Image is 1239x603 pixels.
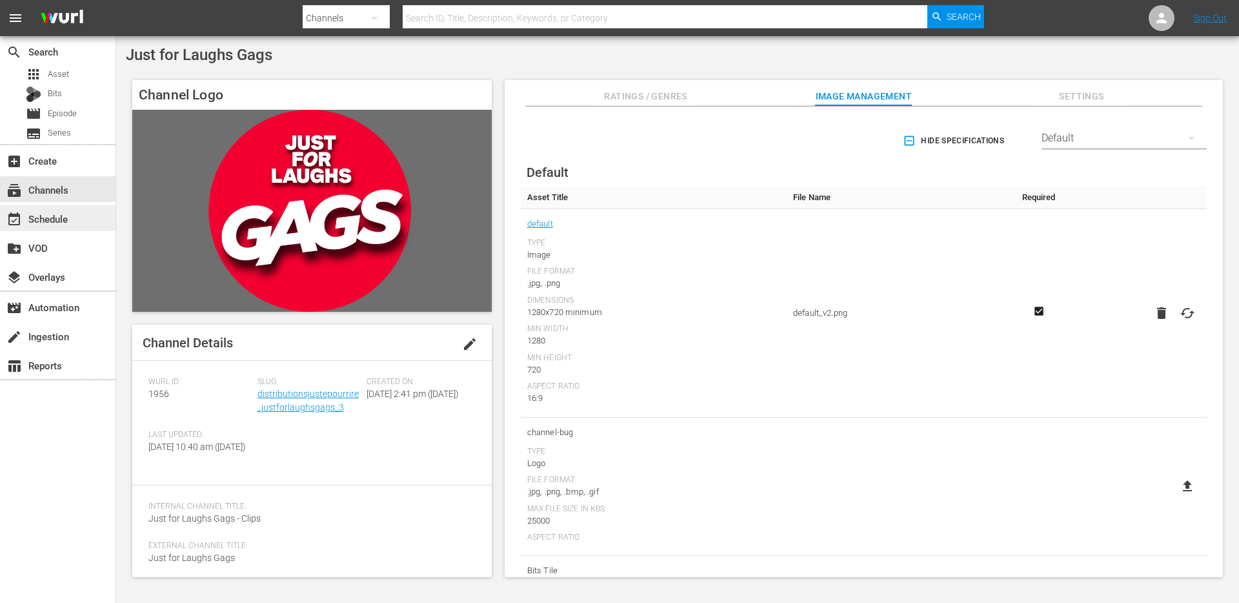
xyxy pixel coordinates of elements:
[527,447,780,457] div: Type
[527,515,780,527] div: 25000
[6,183,22,198] span: Channels
[787,209,1011,418] td: default_v2.png
[527,306,780,319] div: 1280x720 minimum
[132,110,492,312] img: Just for Laughs Gags
[527,277,780,290] div: .jpg, .png
[6,154,22,169] span: Create
[8,10,23,26] span: menu
[527,533,780,543] div: Aspect Ratio
[1031,305,1047,317] svg: Required
[6,358,22,374] span: Reports
[6,270,22,285] span: Overlays
[454,329,485,360] button: edit
[257,377,360,387] span: Slug:
[367,389,459,399] span: [DATE] 2:41 pm ([DATE])
[947,5,981,28] span: Search
[26,126,41,141] span: Series
[26,106,41,121] span: Episode
[527,363,780,376] div: 720
[787,186,1011,209] th: File Name
[527,562,780,579] span: Bits Tile
[143,335,233,351] span: Channel Details
[527,324,780,334] div: Min Width
[527,392,780,405] div: 16:9
[6,300,22,316] span: Automation
[148,430,251,440] span: Last Updated:
[148,553,235,563] span: Just for Laughs Gags
[527,457,780,470] div: Logo
[527,504,780,515] div: Max File Size In Kbs
[527,424,780,441] span: channel-bug
[148,541,469,551] span: External Channel Title:
[527,353,780,363] div: Min Height
[126,46,272,64] span: Just for Laughs Gags
[527,267,780,277] div: File Format
[148,442,246,452] span: [DATE] 10:40 am ([DATE])
[148,389,169,399] span: 1956
[527,249,780,261] div: Image
[6,241,22,256] span: VOD
[132,80,492,110] h4: Channel Logo
[527,485,780,498] div: .jpg, .png, .bmp, .gif
[48,87,62,100] span: Bits
[367,377,469,387] span: Created On:
[527,475,780,485] div: File Format
[527,165,569,180] span: Default
[527,216,553,232] a: default
[148,377,251,387] span: Wurl ID:
[6,45,22,60] span: Search
[6,212,22,227] span: Schedule
[462,336,478,352] span: edit
[815,88,912,105] span: Image Management
[1042,120,1207,156] div: Default
[26,66,41,82] span: Asset
[48,107,77,120] span: Episode
[527,334,780,347] div: 1280
[1011,186,1067,209] th: Required
[927,5,984,28] button: Search
[521,186,787,209] th: Asset Title
[527,238,780,249] div: Type
[527,296,780,306] div: Dimensions
[1193,13,1227,23] a: Sign Out
[257,389,359,413] a: distributionsjustepourrire_justforlaughsgags_3
[900,123,1009,159] button: Hide Specifications
[26,87,41,102] div: Bits
[527,382,780,392] div: Aspect Ratio
[1033,88,1130,105] span: Settings
[598,88,694,105] span: Ratings / Genres
[148,513,261,524] span: Just for Laughs Gags - Clips
[6,329,22,345] span: Ingestion
[148,502,469,512] span: Internal Channel Title:
[48,127,71,139] span: Series
[31,3,93,34] img: ans4CAIJ8jUAAAAAAAAAAAAAAAAAAAAAAAAgQb4GAAAAAAAAAAAAAAAAAAAAAAAAJMjXAAAAAAAAAAAAAAAAAAAAAAAAgAT5G...
[905,134,1004,148] span: Hide Specifications
[48,68,69,81] span: Asset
